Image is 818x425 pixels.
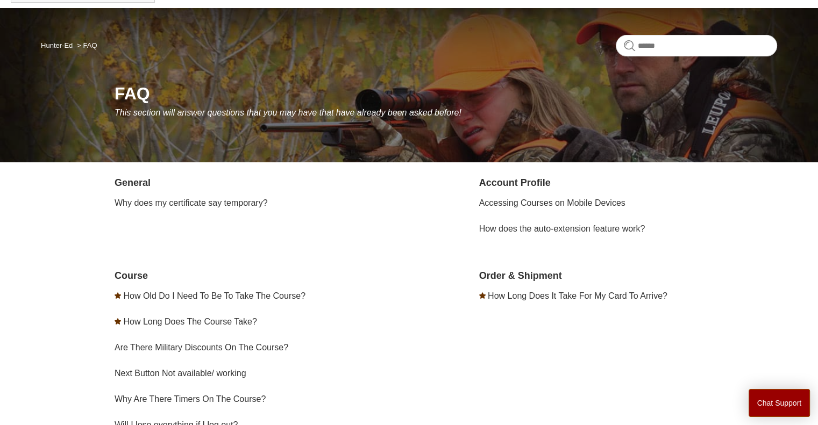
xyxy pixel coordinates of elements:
[123,317,257,326] a: How Long Does The Course Take?
[115,394,266,404] a: Why Are There Timers On The Course?
[479,224,645,233] a: How does the auto-extension feature work?
[115,369,246,378] a: Next Button Not available/ working
[488,291,667,300] a: How Long Does It Take For My Card To Arrive?
[749,389,810,417] button: Chat Support
[616,35,777,56] input: Search
[115,318,121,325] svg: Promoted article
[479,292,486,299] svg: Promoted article
[75,41,97,49] li: FAQ
[115,106,777,119] p: This section will answer questions that you may have that have already been asked before!
[479,198,625,207] a: Accessing Courses on Mobile Devices
[123,291,305,300] a: How Old Do I Need To Be To Take The Course?
[115,292,121,299] svg: Promoted article
[479,270,562,281] a: Order & Shipment
[115,270,148,281] a: Course
[41,41,75,49] li: Hunter-Ed
[41,41,73,49] a: Hunter-Ed
[115,343,288,352] a: Are There Military Discounts On The Course?
[479,177,551,188] a: Account Profile
[115,177,151,188] a: General
[115,81,777,106] h1: FAQ
[115,198,268,207] a: Why does my certificate say temporary?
